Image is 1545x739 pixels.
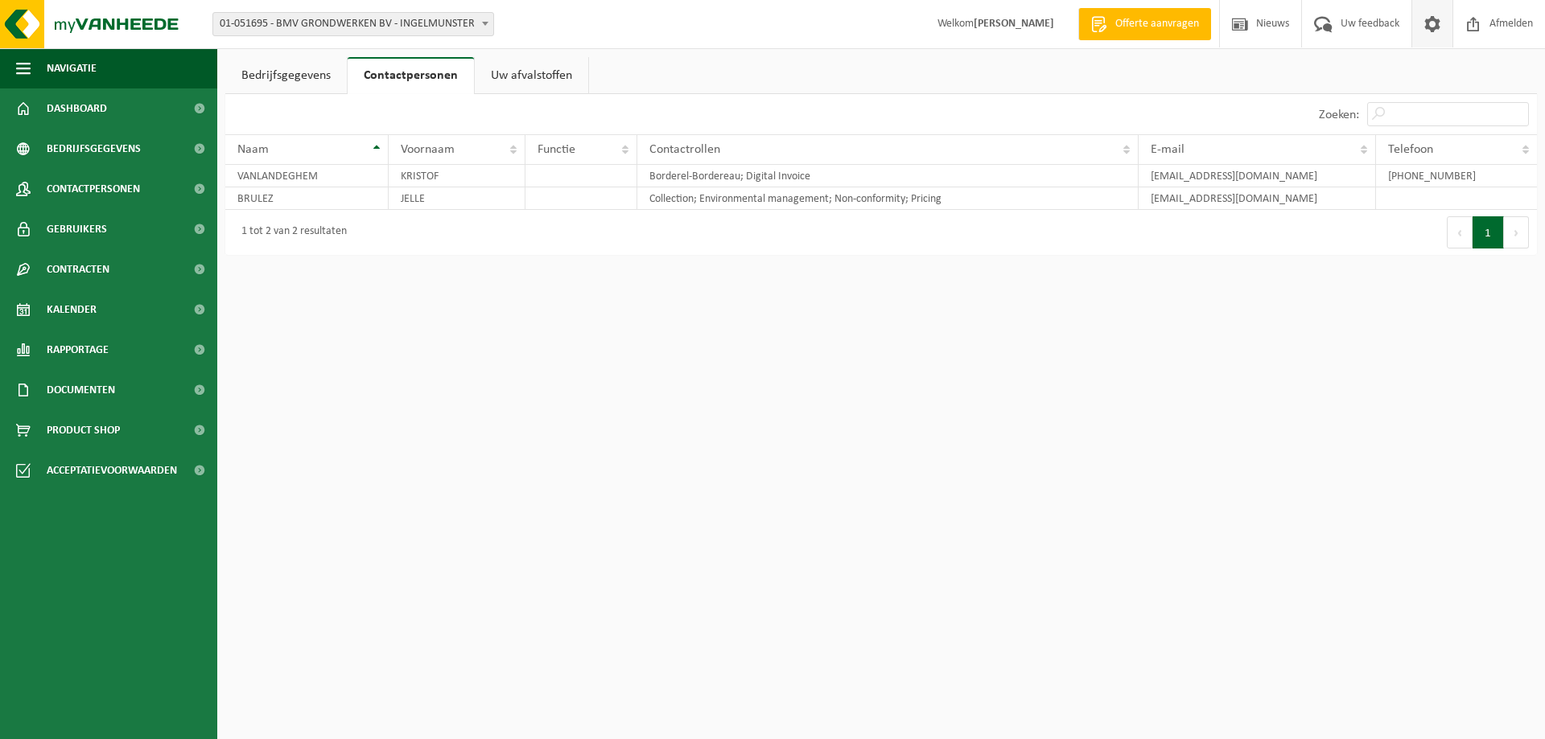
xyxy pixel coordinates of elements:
[1447,216,1473,248] button: Previous
[637,187,1139,210] td: Collection; Environmental management; Non-conformity; Pricing
[47,88,107,129] span: Dashboard
[1473,216,1504,248] button: 1
[212,12,494,36] span: 01-051695 - BMV GRONDWERKEN BV - INGELMUNSTER
[538,143,575,156] span: Functie
[47,249,109,289] span: Contracten
[649,143,720,156] span: Contactrollen
[225,57,347,94] a: Bedrijfsgegevens
[389,187,525,210] td: JELLE
[47,410,120,450] span: Product Shop
[237,143,269,156] span: Naam
[1139,187,1377,210] td: [EMAIL_ADDRESS][DOMAIN_NAME]
[974,18,1054,30] strong: [PERSON_NAME]
[1151,143,1184,156] span: E-mail
[1319,109,1359,121] label: Zoeken:
[348,57,474,94] a: Contactpersonen
[1078,8,1211,40] a: Offerte aanvragen
[1376,165,1537,187] td: [PHONE_NUMBER]
[389,165,525,187] td: KRISTOF
[47,169,140,209] span: Contactpersonen
[213,13,493,35] span: 01-051695 - BMV GRONDWERKEN BV - INGELMUNSTER
[47,450,177,491] span: Acceptatievoorwaarden
[401,143,455,156] span: Voornaam
[233,218,347,247] div: 1 tot 2 van 2 resultaten
[475,57,588,94] a: Uw afvalstoffen
[47,48,97,88] span: Navigatie
[1504,216,1529,248] button: Next
[637,165,1139,187] td: Borderel-Bordereau; Digital Invoice
[47,129,141,169] span: Bedrijfsgegevens
[47,370,115,410] span: Documenten
[225,187,389,210] td: BRULEZ
[1388,143,1433,156] span: Telefoon
[1111,16,1203,32] span: Offerte aanvragen
[47,289,97,330] span: Kalender
[47,330,109,370] span: Rapportage
[47,209,107,249] span: Gebruikers
[1139,165,1377,187] td: [EMAIL_ADDRESS][DOMAIN_NAME]
[225,165,389,187] td: VANLANDEGHEM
